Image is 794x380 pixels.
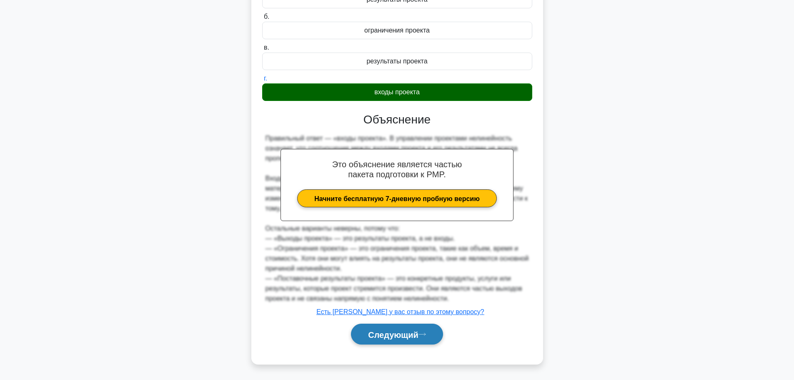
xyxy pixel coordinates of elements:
[368,330,418,339] font: Следующий
[374,88,420,96] font: входы проекта
[351,324,443,345] button: Следующий
[266,275,522,302] font: — «Поставочные результаты проекта» — это конкретные продукты, услуги или результаты, которые прое...
[264,13,270,20] font: б.
[297,189,497,207] a: Начните бесплатную 7-дневную пробную версию
[264,75,267,82] font: г.
[264,44,269,51] font: в.
[266,175,528,212] font: Входы проекта включают в себя такие ресурсы, как время, деньги, персонал и материалы. Изменение э...
[316,308,484,315] a: Есть [PERSON_NAME] у вас отзыв по этому вопросу?
[266,225,400,232] font: Остальные варианты неверны, потому что:
[266,235,455,242] font: — «Выходы проекта» — это результаты проекта, а не входы.
[266,245,529,272] font: — «Ограничения проекта» — это ограничения проекта, такие как объем, время и стоимость. Хотя они м...
[364,27,430,34] font: ограничения проекта
[266,135,518,162] font: Правильный ответ — «входы проекта». В управлении проектами нелинейность означает, что соотношение...
[363,113,431,126] font: Объяснение
[366,58,427,65] font: результаты проекта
